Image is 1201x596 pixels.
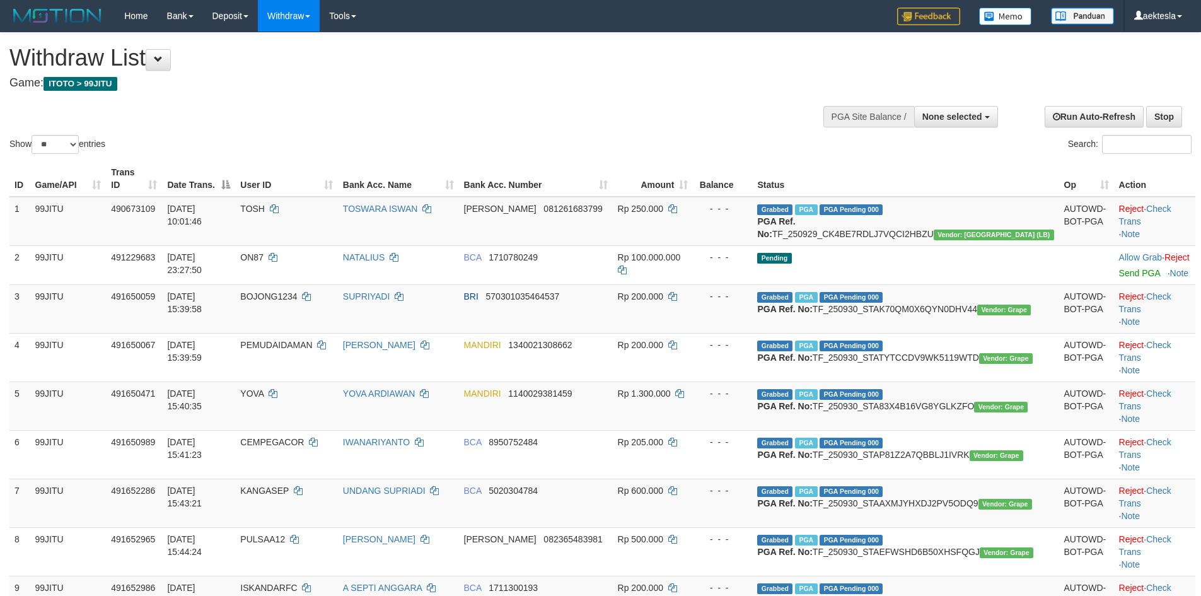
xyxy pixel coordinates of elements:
th: Bank Acc. Name: activate to sort column ascending [338,161,459,197]
span: Rp 205.000 [618,437,663,447]
span: MANDIRI [464,340,501,350]
td: TF_250930_STAP81Z2A7QBBLJ1IVRK [752,430,1059,479]
td: 99JITU [30,245,107,284]
div: - - - [698,251,747,264]
span: 490673109 [111,204,155,214]
label: Show entries [9,135,105,154]
a: A SEPTI ANGGARA [343,583,422,593]
span: Vendor URL: https://settle31.1velocity.biz [977,305,1031,315]
span: Copy 1140029381459 to clipboard [508,389,572,399]
a: Allow Grab [1119,252,1162,262]
td: AUTOWD-BOT-PGA [1059,197,1114,246]
span: Marked by aekrubicon [795,535,817,546]
th: Balance [693,161,752,197]
a: NATALIUS [343,252,385,262]
a: Note [1170,268,1189,278]
span: Vendor URL: https://settle31.1velocity.biz [979,353,1033,364]
span: Copy 8950752484 to clipboard [489,437,538,447]
td: 1 [9,197,30,246]
span: [DATE] 15:40:35 [167,389,202,411]
a: Send PGA [1119,268,1160,278]
td: · · [1114,382,1195,430]
span: Copy 081261683799 to clipboard [543,204,602,214]
span: 491650989 [111,437,155,447]
span: PGA Pending [820,341,883,351]
span: Rp 250.000 [618,204,663,214]
h4: Game: [9,77,788,90]
td: AUTOWD-BOT-PGA [1059,284,1114,333]
span: Rp 500.000 [618,534,663,544]
span: Copy 570301035464537 to clipboard [486,291,560,301]
span: Copy 1340021308662 to clipboard [508,340,572,350]
div: - - - [698,484,747,497]
input: Search: [1102,135,1192,154]
td: · · [1114,527,1195,576]
a: Note [1121,511,1140,521]
b: PGA Ref. No: [757,401,812,411]
span: ITOTO > 99JITU [44,77,117,91]
span: Vendor URL: https://settle31.1velocity.biz [974,402,1028,412]
span: [DATE] 15:39:59 [167,340,202,363]
span: Rp 1.300.000 [618,389,671,399]
span: Rp 200.000 [618,291,663,301]
td: 99JITU [30,382,107,430]
span: 491650067 [111,340,155,350]
span: · [1119,252,1164,262]
td: TF_250930_STATYTCCDV9WK5119WTD [752,333,1059,382]
a: SUPRIYADI [343,291,390,301]
td: 99JITU [30,333,107,382]
button: None selected [914,106,998,127]
span: Marked by aeklambo [795,204,817,215]
td: 99JITU [30,527,107,576]
span: Grabbed [757,341,792,351]
b: PGA Ref. No: [757,216,795,239]
img: Button%20Memo.svg [979,8,1032,25]
h1: Withdraw List [9,45,788,71]
span: YOVA [240,389,264,399]
a: Check Trans [1119,389,1171,411]
span: [DATE] 10:01:46 [167,204,202,226]
th: ID [9,161,30,197]
b: PGA Ref. No: [757,498,812,508]
b: PGA Ref. No: [757,353,812,363]
div: - - - [698,387,747,400]
span: PGA Pending [820,292,883,303]
span: Grabbed [757,204,792,215]
a: Reject [1119,534,1144,544]
select: Showentries [32,135,79,154]
a: Reject [1119,486,1144,496]
td: 5 [9,382,30,430]
b: PGA Ref. No: [757,450,812,460]
th: Action [1114,161,1195,197]
a: Note [1121,559,1140,570]
td: 99JITU [30,197,107,246]
span: BRI [464,291,479,301]
span: Rp 200.000 [618,340,663,350]
span: BCA [464,437,482,447]
td: TF_250929_CK4BE7RDLJ7VQCI2HBZU [752,197,1059,246]
span: Rp 100.000.000 [618,252,681,262]
span: PGA Pending [820,438,883,448]
a: Check Trans [1119,340,1171,363]
span: 491652965 [111,534,155,544]
span: Grabbed [757,438,792,448]
span: TOSH [240,204,265,214]
span: [DATE] 15:41:23 [167,437,202,460]
a: Check Trans [1119,486,1171,508]
span: Grabbed [757,535,792,546]
span: Marked by aekrubicon [795,389,817,400]
span: Marked by aekrubicon [795,583,817,594]
span: 491652286 [111,486,155,496]
span: Grabbed [757,389,792,400]
span: PGA Pending [820,583,883,594]
span: Rp 200.000 [618,583,663,593]
span: Grabbed [757,583,792,594]
td: AUTOWD-BOT-PGA [1059,333,1114,382]
a: [PERSON_NAME] [343,340,415,350]
span: [DATE] 15:43:21 [167,486,202,508]
a: Reject [1119,340,1144,350]
span: Grabbed [757,486,792,497]
td: AUTOWD-BOT-PGA [1059,430,1114,479]
a: UNDANG SUPRIADI [343,486,426,496]
span: 491229683 [111,252,155,262]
